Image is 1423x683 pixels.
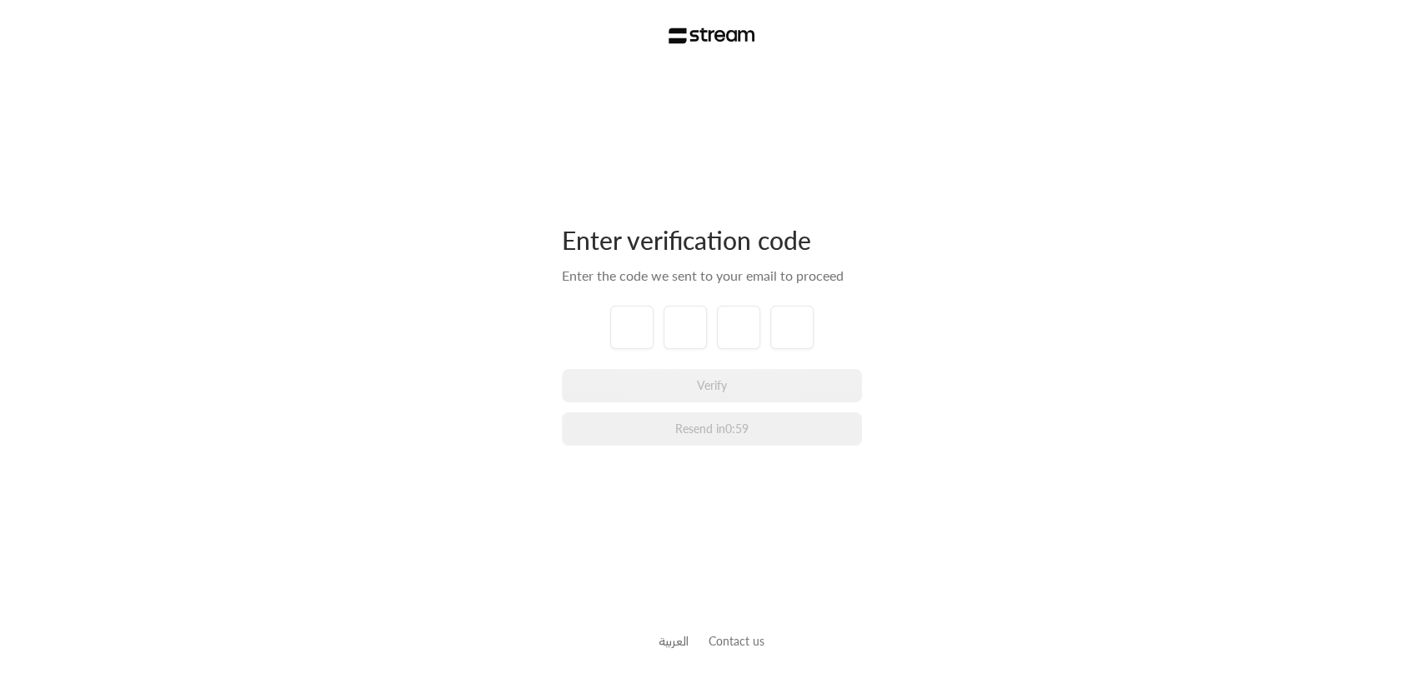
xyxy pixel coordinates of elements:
[562,224,862,256] div: Enter verification code
[562,266,862,286] div: Enter the code we sent to your email to proceed
[709,634,764,648] a: Contact us
[659,626,689,656] a: العربية
[669,27,754,44] img: Stream Logo
[709,632,764,650] button: Contact us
